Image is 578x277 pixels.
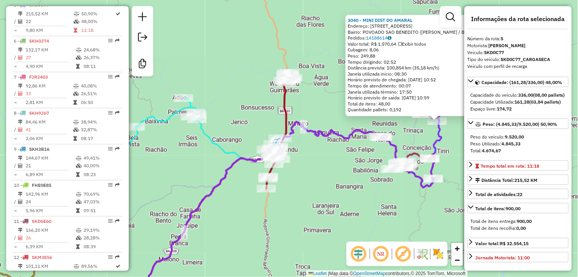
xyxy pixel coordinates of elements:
[18,12,23,16] i: Distância Total
[83,63,120,70] td: 08:11
[307,270,468,277] div: Map data © contributors,© 2025 TomTom, Microsoft
[476,240,529,247] div: Valor total:
[25,135,73,142] td: 2,06 KM
[76,208,80,213] i: Tempo total em rota
[135,56,150,73] a: Criar modelo
[115,183,120,187] em: Rota exportada
[14,99,18,106] td: =
[455,255,460,265] span: −
[80,82,119,90] td: 40,08%
[80,126,119,134] td: 32,87%
[14,2,49,8] span: 5 -
[108,183,113,187] em: Opções
[18,163,23,168] i: Total de Atividades
[25,162,76,170] td: 21
[32,254,52,260] span: SKM3E56
[468,252,569,262] a: Jornada Motorista: 11:00
[530,99,561,105] strong: (03,84 pallets)
[468,160,569,171] a: Tempo total em rota: 11:18
[25,118,73,126] td: 84,46 KM
[18,120,23,124] i: Distância Total
[25,198,76,206] td: 24
[108,147,113,151] em: Opções
[115,219,120,223] em: Rota exportada
[471,92,566,99] div: Capacidade do veículo:
[348,77,521,83] div: Horário previsto de chegada: [DATE] 10:52
[76,48,82,52] i: % de utilização do peso
[76,163,82,168] i: % de utilização da cubagem
[25,262,73,270] td: 101,11 KM
[18,127,23,132] i: Total de Atividades
[80,118,119,126] td: 38,94%
[76,156,82,160] i: % de utilização do peso
[517,191,523,197] strong: 22
[468,89,569,115] div: Capacidade: (161,28/336,00) 48,00%
[372,245,390,263] span: Ocultar NR
[14,63,18,70] td: =
[476,205,521,212] div: Total de itens:
[74,19,79,24] i: % de utilização da cubagem
[115,110,120,115] em: Rota exportada
[81,10,115,18] td: 50,90%
[25,18,73,25] td: 22
[468,189,569,199] a: Total de atividades:22
[76,228,82,232] i: % de utilização do peso
[14,182,51,188] span: 10 -
[506,206,521,211] strong: 900,00
[471,106,566,112] div: Espaço livre:
[18,228,23,232] i: Distância Total
[348,107,521,113] div: Quantidade pallets: 0,192
[348,59,521,65] div: Tempo dirigindo: 02:52
[108,255,113,259] em: Opções
[74,28,77,33] i: Tempo total em rota
[108,38,113,43] em: Opções
[83,198,120,206] td: 47,03%
[471,147,566,154] div: Total:
[348,65,521,71] div: Distância prevista: 100,854 km (35,18 km/h)
[29,2,49,8] span: SKD0C77
[29,38,49,44] span: SKH0J74
[14,90,18,97] td: /
[432,248,445,260] img: Exibir/Ocultar setores
[452,243,463,254] a: Zoom in
[25,63,76,70] td: 4,90 KM
[83,243,120,251] td: 08:39
[25,26,73,34] td: 9,80 KM
[14,218,51,224] span: 11 -
[309,271,327,276] a: Leaflet
[348,17,521,113] div: Tempo de atendimento: 00:07
[18,48,23,52] i: Distância Total
[471,134,524,140] span: Peso do veículo:
[25,154,76,162] td: 144,67 KM
[366,35,392,41] a: 14188614
[468,63,569,70] div: Veículo com perfil de recarga
[14,54,18,61] td: /
[14,234,18,242] td: /
[14,207,18,214] td: =
[18,84,23,88] i: Distância Total
[76,64,80,69] i: Tempo total em rota
[25,243,76,251] td: 6,39 KM
[73,120,79,124] i: % de utilização do peso
[482,148,501,153] strong: 4.674,67
[14,135,18,142] td: =
[25,226,76,234] td: 166,20 KM
[80,90,119,97] td: 26,51%
[348,23,521,29] div: Endereço: [STREET_ADDRESS]
[76,236,82,240] i: % de utilização da cubagem
[74,264,79,269] i: % de utilização do peso
[416,248,429,260] img: Fluxo de ruas
[73,100,77,105] i: Tempo total em rota
[443,9,458,25] a: Exibir filtros
[501,56,550,62] strong: SKD0C77_CARGASECA
[83,46,120,54] td: 24,68%
[115,255,120,259] em: Rota exportada
[468,130,569,157] div: Peso: (4.845,33/9.520,00) 50,90%
[83,190,120,198] td: 70,69%
[468,56,569,63] div: Tipo do veículo:
[14,146,49,152] span: 9 -
[348,71,521,77] div: Janela utilizada início: 08:30
[353,271,386,276] a: OpenStreetMap
[81,18,115,25] td: 48,00%
[25,234,76,242] td: 26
